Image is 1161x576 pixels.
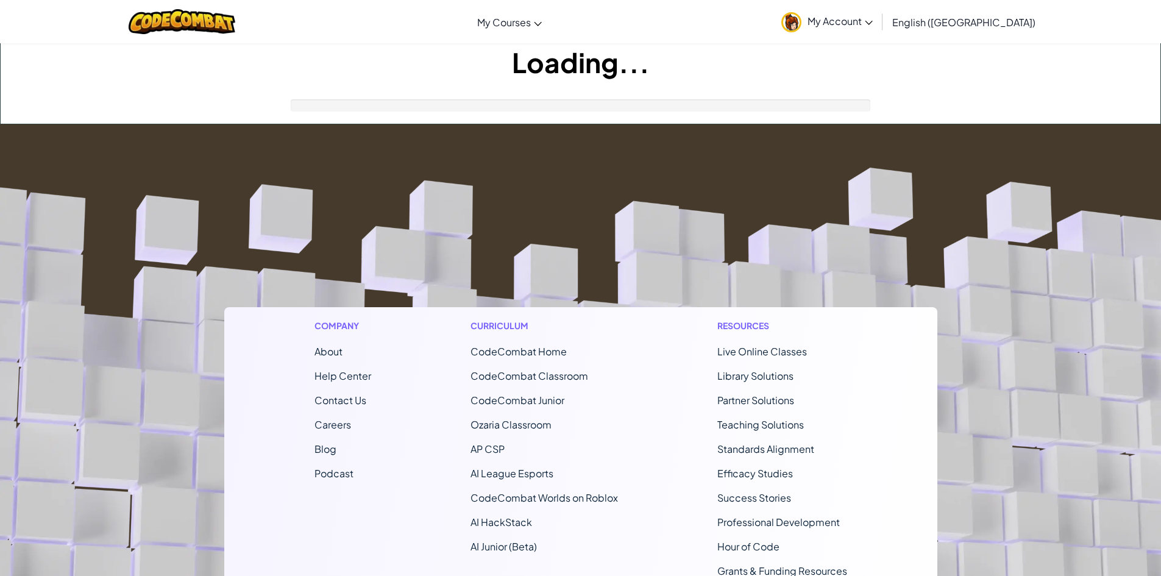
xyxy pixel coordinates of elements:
a: Teaching Solutions [717,418,804,431]
a: CodeCombat Junior [470,394,564,407]
h1: Resources [717,319,847,332]
span: CodeCombat Home [470,345,567,358]
span: English ([GEOGRAPHIC_DATA]) [892,16,1035,29]
a: Standards Alignment [717,443,814,455]
img: avatar [781,12,801,32]
a: AI Junior (Beta) [470,540,537,553]
a: Live Online Classes [717,345,807,358]
a: Professional Development [717,516,840,528]
a: Careers [314,418,351,431]
span: My Courses [477,16,531,29]
a: My Courses [471,5,548,38]
h1: Company [314,319,371,332]
a: CodeCombat Worlds on Roblox [470,491,618,504]
h1: Curriculum [470,319,618,332]
a: Help Center [314,369,371,382]
a: Success Stories [717,491,791,504]
span: Contact Us [314,394,366,407]
a: Ozaria Classroom [470,418,552,431]
a: Podcast [314,467,353,480]
a: Efficacy Studies [717,467,793,480]
h1: Loading... [1,43,1160,81]
a: About [314,345,343,358]
a: My Account [775,2,879,41]
a: AP CSP [470,443,505,455]
a: AI League Esports [470,467,553,480]
a: AI HackStack [470,516,532,528]
span: My Account [808,15,873,27]
a: Library Solutions [717,369,794,382]
a: Blog [314,443,336,455]
img: CodeCombat logo [129,9,235,34]
a: CodeCombat Classroom [470,369,588,382]
a: English ([GEOGRAPHIC_DATA]) [886,5,1042,38]
a: Partner Solutions [717,394,794,407]
a: Hour of Code [717,540,779,553]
